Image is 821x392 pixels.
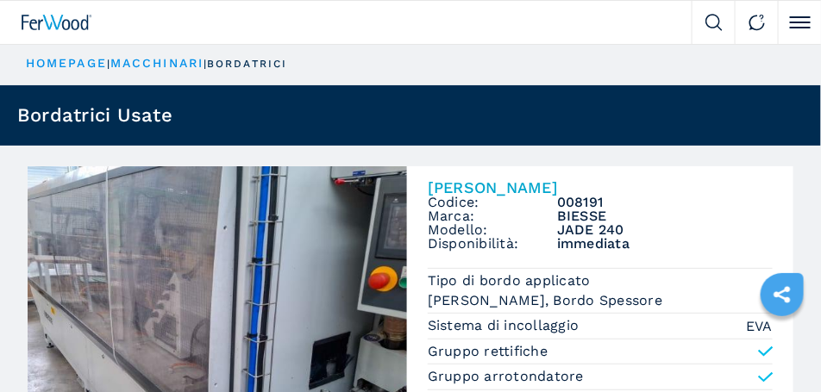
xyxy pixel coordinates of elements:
p: Sistema di incollaggio [428,316,584,335]
em: [PERSON_NAME], Bordo Spessore [428,290,773,310]
h1: Bordatrici Usate [17,106,172,125]
p: bordatrici [207,57,287,72]
p: Gruppo rettifiche [428,342,548,361]
button: Click to toggle menu [778,1,821,44]
p: Tipo di bordo applicato [428,271,595,290]
img: Search [705,14,723,31]
img: Contact us [749,14,766,31]
p: Gruppo arrotondatore [428,367,584,386]
span: | [107,58,110,70]
span: | [204,58,207,70]
em: EVA [746,316,773,336]
span: Modello: [428,223,557,237]
a: sharethis [761,273,804,316]
h3: BIESSE [557,209,773,223]
h3: JADE 240 [557,223,773,237]
span: Codice: [428,196,557,209]
span: immediata [557,237,773,251]
span: Disponibilità: [428,237,557,251]
iframe: Chat [748,314,808,379]
a: macchinari [110,56,204,70]
h2: [PERSON_NAME] [428,180,773,196]
h3: 008191 [557,196,773,209]
span: Marca: [428,209,557,223]
img: Ferwood [22,15,92,30]
a: HOMEPAGE [26,56,107,70]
